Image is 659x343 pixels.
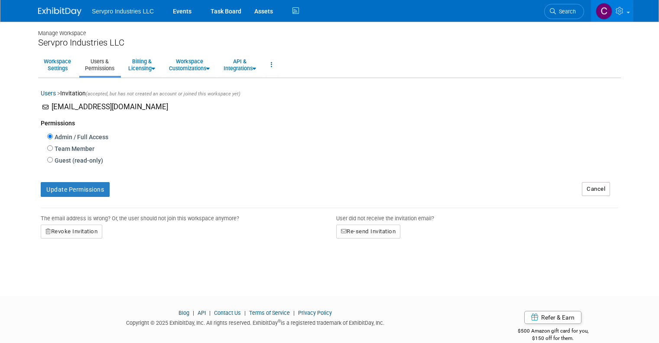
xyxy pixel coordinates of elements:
[524,311,581,324] a: Refer & Earn
[556,8,576,15] span: Search
[53,156,103,165] label: Guest (read-only)
[41,90,56,97] a: Users
[544,4,584,19] a: Search
[57,90,60,97] span: >
[249,310,290,316] a: Terms of Service
[336,208,619,225] div: User did not receive the invitation email?
[86,91,240,97] span: (accepted, but has not created an account or joined this workspace yet)
[191,310,196,316] span: |
[38,7,81,16] img: ExhibitDay
[92,8,154,15] span: Servpro Industries LLC
[79,54,120,75] a: Users &Permissions
[38,317,472,327] div: Copyright © 2025 ExhibitDay, Inc. All rights reserved. ExhibitDay is a registered trademark of Ex...
[41,112,618,132] div: Permissions
[123,54,161,75] a: Billing &Licensing
[582,182,610,196] a: Cancel
[38,54,77,75] a: WorkspaceSettings
[38,22,621,37] div: Manage Workspace
[242,310,248,316] span: |
[291,310,297,316] span: |
[41,182,110,197] button: Update Permissions
[179,310,189,316] a: Blog
[298,310,332,316] a: Privacy Policy
[41,89,618,102] div: Invitation
[336,225,401,238] button: Re-send Invitation
[596,3,612,20] img: Chris Chassagneux
[198,310,206,316] a: API
[218,54,262,75] a: API &Integrations
[52,102,168,111] span: [EMAIL_ADDRESS][DOMAIN_NAME]
[485,322,621,342] div: $500 Amazon gift card for you,
[485,335,621,342] div: $150 off for them.
[53,144,94,153] label: Team Member
[163,54,215,75] a: WorkspaceCustomizations
[278,319,281,323] sup: ®
[214,310,241,316] a: Contact Us
[41,225,102,238] button: Revoke Invitation
[207,310,213,316] span: |
[41,208,323,225] div: The email address is wrong? Or, the user should not join this workspace anymore?
[53,133,108,141] label: Admin / Full Access
[38,37,621,48] div: Servpro Industries LLC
